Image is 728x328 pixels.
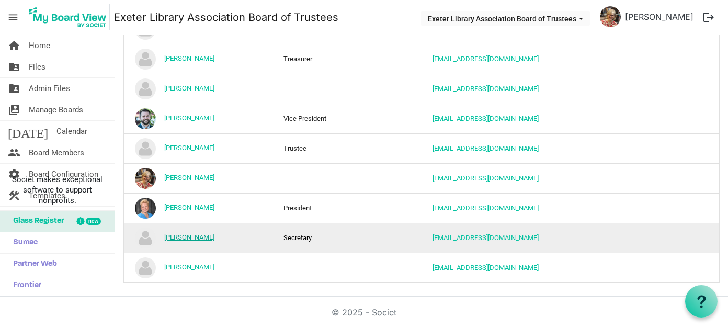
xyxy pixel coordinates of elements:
td: President column header Position [272,193,422,223]
a: [PERSON_NAME] [164,233,214,241]
img: no-profile-picture.svg [135,49,156,70]
span: Manage Boards [29,99,83,120]
span: Partner Web [8,254,57,275]
span: Frontier [8,275,41,296]
a: [PERSON_NAME] [164,174,214,182]
img: My Board View Logo [26,4,110,30]
img: oiUq6S1lSyLOqxOgPlXYhI3g0FYm13iA4qhAgY5oJQiVQn4Ddg2A9SORYVWq4Lz4pb3-biMLU3tKDRk10OVDzQ_thumb.png [600,6,621,27]
td: Secretary column header Position [272,223,422,253]
button: logout [698,6,720,28]
td: is template cell column header Skills [630,104,719,133]
td: Trustee column header Position [272,133,422,163]
td: Christy Resh is template cell column header Name [124,44,273,74]
td: Vice President column header Position [272,104,422,133]
a: [EMAIL_ADDRESS][DOMAIN_NAME] [433,85,539,93]
a: [EMAIL_ADDRESS][DOMAIN_NAME] [433,174,539,182]
span: people [8,142,20,163]
span: Glass Register [8,211,64,232]
td: ceisenbise@gmail.com is template cell column header Contact Info [422,44,630,74]
span: home [8,35,20,56]
span: Files [29,56,45,77]
a: [EMAIL_ADDRESS][DOMAIN_NAME] [433,234,539,242]
td: is template cell column header Skills [630,223,719,253]
a: [PERSON_NAME] [164,54,214,62]
span: switch_account [8,99,20,120]
a: [EMAIL_ADDRESS][DOMAIN_NAME] [433,55,539,63]
td: Laura Biancone is template cell column header Name [124,193,273,223]
td: director@exeterlibrary.org is template cell column header Contact Info [422,163,630,193]
span: Calendar [56,121,87,142]
img: 4OG8yPikDXtMM8PR9edfa7C7T-6-OyLbOG2OgoAjvc9IiTI1uaHQfF3Rh-vnD-7-6Qd50Dy-lGCDG3WDHkOmoA_thumb.png [135,108,156,129]
span: menu [3,7,23,27]
img: vLlGUNYjuWs4KbtSZQjaWZvDTJnrkUC5Pj-l20r8ChXSgqWs1EDCHboTbV3yLcutgLt7-58AB6WGaG5Dpql6HA_thumb.png [135,198,156,219]
a: [EMAIL_ADDRESS][DOMAIN_NAME] [433,204,539,212]
a: [PERSON_NAME] [621,6,698,27]
img: oiUq6S1lSyLOqxOgPlXYhI3g0FYm13iA4qhAgY5oJQiVQn4Ddg2A9SORYVWq4Lz4pb3-biMLU3tKDRk10OVDzQ_thumb.png [135,168,156,189]
td: Julie Wiant is template cell column header Name [124,163,273,193]
td: is template cell column header Skills [630,163,719,193]
span: settings [8,164,20,185]
a: [PERSON_NAME] [164,263,214,271]
span: Sumac [8,232,38,253]
td: column header Position [272,253,422,282]
td: Mariel Jordan is template cell column header Name [124,223,273,253]
a: [EMAIL_ADDRESS][DOMAIN_NAME] [433,115,539,122]
td: is template cell column header Skills [630,133,719,163]
td: column header Position [272,74,422,104]
a: [EMAIL_ADDRESS][DOMAIN_NAME] [433,264,539,272]
a: © 2025 - Societ [332,307,396,318]
img: no-profile-picture.svg [135,78,156,99]
td: programs@lgbtcenterofreading.com is template cell column header Contact Info [422,193,630,223]
span: [DATE] [8,121,48,142]
img: no-profile-picture.svg [135,228,156,248]
td: is template cell column header Skills [630,74,719,104]
span: Board Members [29,142,84,163]
td: column header Position [272,163,422,193]
span: Societ makes exceptional software to support nonprofits. [5,174,110,206]
a: My Board View Logo [26,4,114,30]
a: [PERSON_NAME] [164,114,214,122]
td: Jordan Henning is template cell column header Name [124,104,273,133]
td: is template cell column header Skills [630,253,719,282]
span: Board Configuration [29,164,98,185]
span: folder_shared [8,78,20,99]
td: Michael Fritz is template cell column header Name [124,253,273,282]
div: new [86,218,101,225]
td: Julie Marburger is template cell column header Name [124,133,273,163]
td: marield81@aol.com is template cell column header Contact Info [422,223,630,253]
td: is template cell column header Skills [630,44,719,74]
button: Exeter Library Association Board of Trustees dropdownbutton [421,11,590,26]
a: [PERSON_NAME] [164,144,214,152]
td: Treasurer column header Position [272,44,422,74]
a: Exeter Library Association Board of Trustees [114,7,338,28]
td: daniellekauffman88@gmail.com is template cell column header Contact Info [422,74,630,104]
a: [PERSON_NAME] [164,84,214,92]
img: no-profile-picture.svg [135,257,156,278]
a: [EMAIL_ADDRESS][DOMAIN_NAME] [433,144,539,152]
td: mfritz.stlawboro@gmail.com is template cell column header Contact Info [422,253,630,282]
td: Danielle Knudsen is template cell column header Name [124,74,273,104]
td: is template cell column header Skills [630,193,719,223]
span: folder_shared [8,56,20,77]
span: Home [29,35,50,56]
td: jth086@gmail.com is template cell column header Contact Info [422,104,630,133]
img: no-profile-picture.svg [135,138,156,159]
a: [PERSON_NAME] [164,203,214,211]
span: Admin Files [29,78,70,99]
td: juliemarburger@gmail.com is template cell column header Contact Info [422,133,630,163]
